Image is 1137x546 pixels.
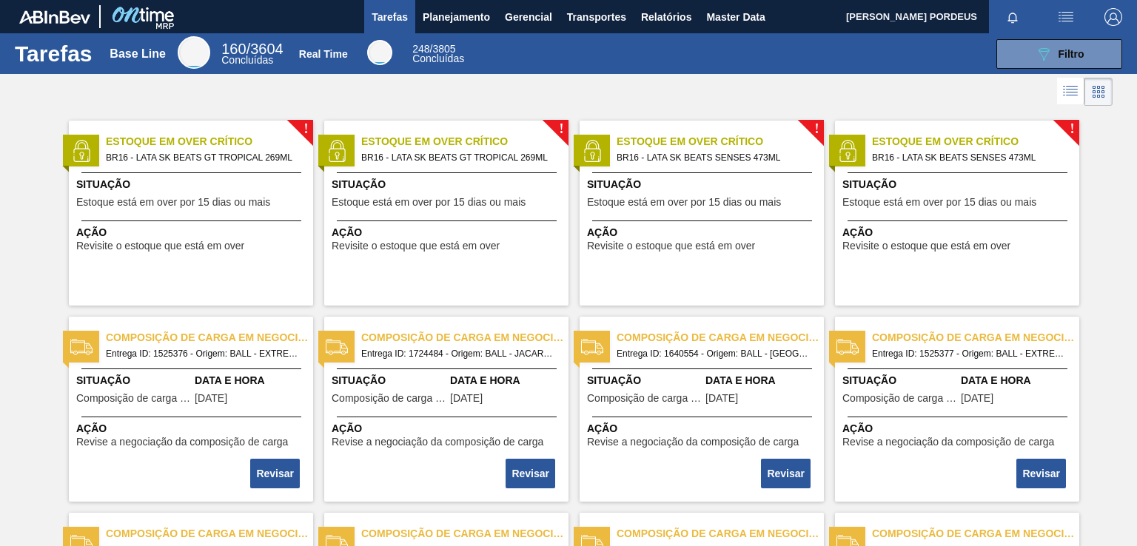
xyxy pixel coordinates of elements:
span: Relatórios [641,8,691,26]
div: Visão em Cards [1084,78,1113,106]
span: Entrega ID: 1640554 - Origem: BALL - TRÊS RIOS (RJ) - Destino: BR16 [617,346,812,362]
span: ! [303,124,308,135]
span: Revisite o estoque que está em over [332,240,500,252]
img: status [70,140,93,162]
span: 16/07/2024, [961,393,993,404]
div: Completar tarefa: 30374578 [252,457,301,490]
span: Situação [76,373,191,388]
span: Estoque está em over por 15 dias ou mais [842,197,1036,208]
span: ! [814,124,819,135]
span: Tarefas [372,8,408,26]
img: Logout [1104,8,1122,26]
span: Revise a negociação da composição de carga [332,437,543,448]
div: Base Line [178,36,210,69]
span: Estoque em Over Crítico [106,134,313,149]
span: Revisite o estoque que está em over [587,240,755,252]
div: Completar tarefa: 30374591 [762,457,812,490]
span: Ação [842,421,1076,437]
span: Revise a negociação da composição de carga [842,437,1054,448]
span: / 3805 [412,43,455,55]
div: Real Time [367,40,392,65]
span: Master Data [706,8,765,26]
span: Situação [842,373,957,388]
h1: Tarefas [15,45,93,62]
span: Estoque em Over Crítico [872,134,1079,149]
span: Composição de carga em negociação [332,393,446,404]
span: Data e Hora [705,373,820,388]
img: status [70,336,93,358]
span: Transportes [567,8,626,26]
span: Revise a negociação da composição de carga [76,437,288,448]
img: status [836,336,859,358]
span: 248 [412,43,429,55]
span: Data e Hora [450,373,565,388]
img: status [581,336,603,358]
span: Composição de carga em negociação [872,526,1079,542]
span: Concluídas [412,53,464,64]
span: Composição de carga em negociação [587,393,702,404]
button: Revisar [506,459,555,488]
span: BR16 - LATA SK BEATS GT TROPICAL 269ML [361,149,557,166]
span: Composição de carga em negociação [617,330,824,346]
div: Base Line [110,47,166,61]
span: Ação [76,225,309,240]
button: Revisar [1016,459,1066,488]
span: ! [559,124,563,135]
span: / 3604 [221,41,283,57]
span: Ação [842,225,1076,240]
span: Estoque está em over por 15 dias ou mais [332,197,526,208]
span: Situação [587,373,702,388]
span: 17/07/2024, [195,393,227,404]
div: Real Time [299,48,348,60]
span: Planejamento [423,8,490,26]
span: Revisite o estoque que está em over [76,240,244,252]
img: userActions [1057,8,1075,26]
img: status [581,140,603,162]
span: Composição de carga em negociação [106,526,313,542]
span: Gerencial [505,8,552,26]
span: BR16 - LATA SK BEATS SENSES 473ML [617,149,812,166]
span: Entrega ID: 1525377 - Origem: BALL - EXTREMA (MG) - Destino: BR16 [872,346,1067,362]
span: Entrega ID: 1724484 - Origem: BALL - JACAREÍ (SP) - Destino: BR16 [361,346,557,362]
span: Composição de carga em negociação [361,330,568,346]
span: Composição de carga em negociação [76,393,191,404]
span: Estoque em Over Crítico [361,134,568,149]
span: Composição de carga em negociação [361,526,568,542]
button: Revisar [250,459,300,488]
img: status [326,140,348,162]
button: Filtro [996,39,1122,69]
span: Ação [332,421,565,437]
div: Real Time [412,44,464,64]
div: Visão em Lista [1057,78,1084,106]
span: Ação [587,421,820,437]
span: BR16 - LATA SK BEATS SENSES 473ML [872,149,1067,166]
span: Composição de carga em negociação [617,526,824,542]
span: ! [1070,124,1074,135]
img: TNhmsLtSVTkK8tSr43FrP2fwEKptu5GPRR3wAAAABJRU5ErkJggg== [19,10,90,24]
span: Data e Hora [961,373,1076,388]
span: Entrega ID: 1525376 - Origem: BALL - EXTREMA (MG) - Destino: BR16 [106,346,301,362]
div: Completar tarefa: 30374726 [1018,457,1067,490]
span: 22/03/2025, [450,393,483,404]
span: Data e Hora [195,373,309,388]
span: Filtro [1059,48,1084,60]
span: Composição de carga em negociação [106,330,313,346]
button: Revisar [761,459,811,488]
span: Ação [332,225,565,240]
img: status [836,140,859,162]
img: status [326,336,348,358]
div: Completar tarefa: 30374584 [507,457,557,490]
span: Estoque está em over por 15 dias ou mais [587,197,781,208]
span: Situação [76,177,309,192]
span: Ação [587,225,820,240]
span: BR16 - LATA SK BEATS GT TROPICAL 269ML [106,149,301,166]
span: Composição de carga em negociação [872,330,1079,346]
span: Ação [76,421,309,437]
span: Estoque está em over por 15 dias ou mais [76,197,270,208]
span: 160 [221,41,246,57]
span: Situação [587,177,820,192]
span: Situação [332,177,565,192]
span: Revise a negociação da composição de carga [587,437,799,448]
button: Notificações [989,7,1036,27]
span: Estoque em Over Crítico [617,134,824,149]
